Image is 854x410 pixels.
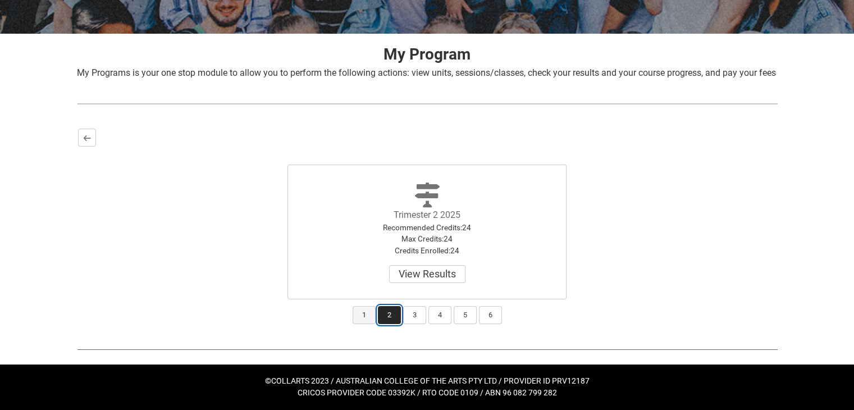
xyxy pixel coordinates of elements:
[394,209,460,220] label: Trimester 2 2025
[378,306,401,324] button: 2
[389,265,465,283] button: Trimester 2 2025Recommended Credits:24Max Credits:24Credits Enrolled:24
[403,306,426,324] button: 3
[78,129,96,147] button: Back
[364,245,490,256] div: Credits Enrolled : 24
[383,45,471,63] strong: My Program
[479,306,502,324] button: 6
[364,222,490,233] div: Recommended Credits : 24
[77,67,776,78] span: My Programs is your one stop module to allow you to perform the following actions: view units, se...
[428,306,451,324] button: 4
[364,233,490,244] div: Max Credits : 24
[77,98,778,110] img: REDU_GREY_LINE
[454,306,477,324] button: 5
[353,306,376,324] button: 1
[77,343,778,355] img: REDU_GREY_LINE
